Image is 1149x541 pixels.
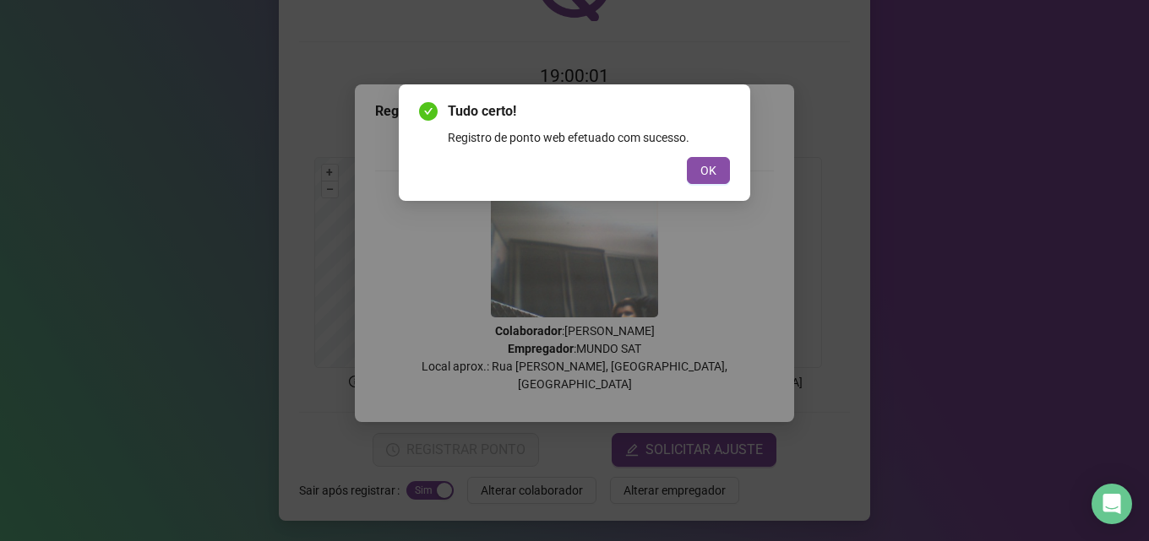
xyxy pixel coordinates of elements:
button: OK [687,157,730,184]
span: Tudo certo! [448,101,730,122]
span: check-circle [419,102,438,121]
div: Registro de ponto web efetuado com sucesso. [448,128,730,147]
div: Open Intercom Messenger [1092,484,1132,524]
span: OK [700,161,716,180]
